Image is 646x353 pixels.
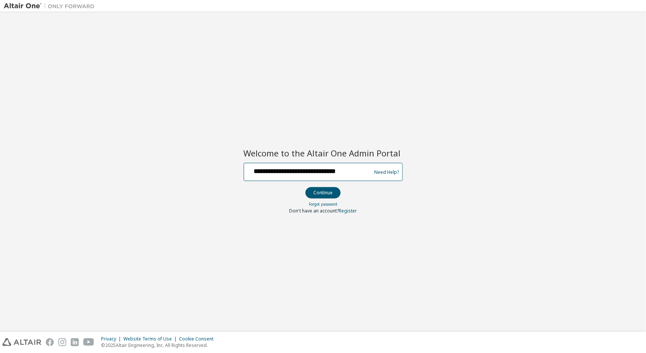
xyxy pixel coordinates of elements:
[71,338,79,346] img: linkedin.svg
[58,338,66,346] img: instagram.svg
[123,336,179,342] div: Website Terms of Use
[4,2,98,10] img: Altair One
[2,338,41,346] img: altair_logo.svg
[305,187,341,198] button: Continue
[101,342,218,348] p: © 2025 Altair Engineering, Inc. All Rights Reserved.
[339,208,357,214] a: Register
[309,201,337,207] a: Forgot password
[83,338,94,346] img: youtube.svg
[289,208,339,214] span: Don't have an account?
[46,338,54,346] img: facebook.svg
[101,336,123,342] div: Privacy
[244,148,403,158] h2: Welcome to the Altair One Admin Portal
[179,336,218,342] div: Cookie Consent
